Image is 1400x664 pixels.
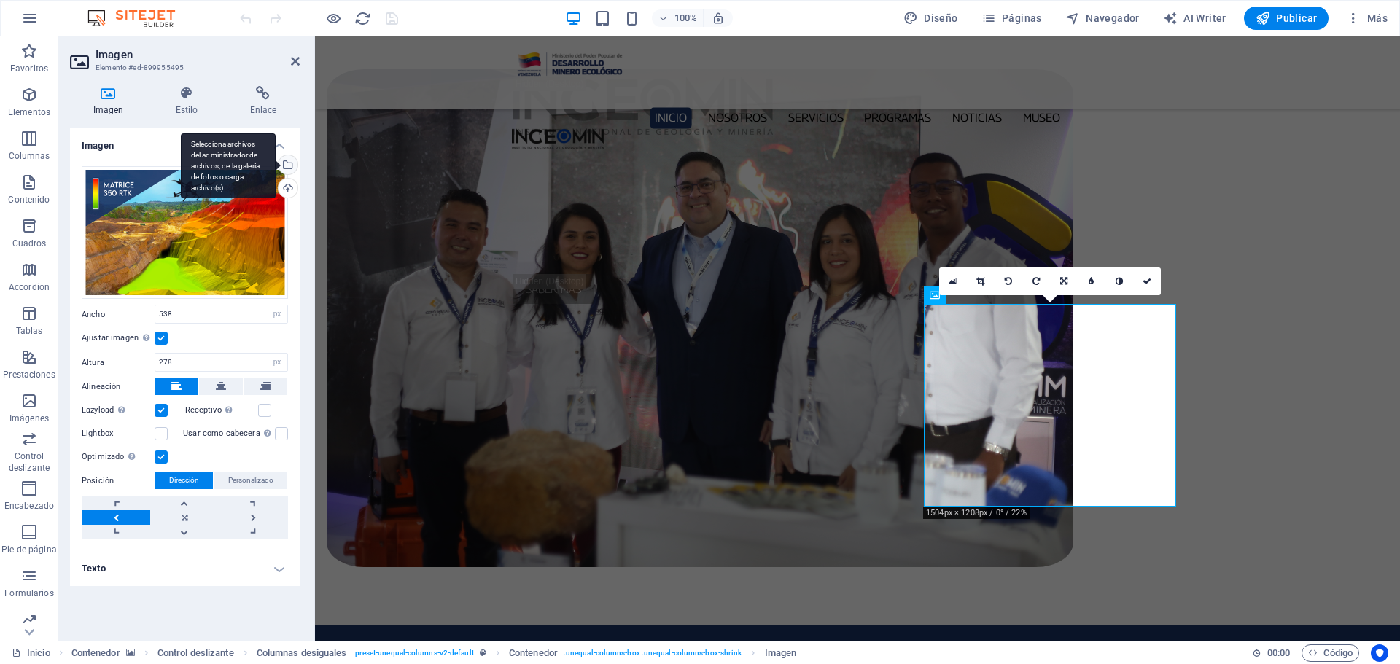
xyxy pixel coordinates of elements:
p: Favoritos [10,63,48,74]
span: . unequal-columns-box .unequal-columns-box-shrink [564,644,742,662]
a: Girar 90° a la derecha [1022,267,1050,295]
span: Personalizado [228,472,273,489]
p: Encabezado [4,500,54,512]
span: 00 00 [1267,644,1290,662]
label: Lightbox [82,425,155,442]
h3: Elemento #ed-899955495 [96,61,271,74]
h4: Texto [70,551,300,586]
span: Dirección [169,472,199,489]
div: Selecciona archivos del administrador de archivos, de la galería de fotos o carga archivo(s) [181,133,276,199]
button: Publicar [1244,7,1329,30]
label: Receptivo [185,402,258,419]
p: Accordion [9,281,50,293]
a: Selecciona archivos del administrador de archivos, de la galería de fotos o carga archivo(s) [278,155,298,175]
i: Volver a cargar página [354,10,371,27]
h2: Imagen [96,48,300,61]
span: Páginas [981,11,1042,26]
span: Diseño [903,11,958,26]
a: Selecciona archivos del administrador de archivos, de la galería de fotos o carga archivo(s) [939,267,967,295]
p: Tablas [16,325,43,337]
span: : [1277,647,1280,658]
a: Modo de recorte [967,267,995,295]
h4: Enlace [227,86,300,117]
span: Haz clic para seleccionar y doble clic para editar [157,644,234,662]
button: Diseño [898,7,964,30]
span: Más [1346,11,1388,26]
button: Código [1302,644,1359,662]
a: Desenfoque [1078,267,1105,295]
button: reload [354,9,371,27]
span: Haz clic para seleccionar y doble clic para editar [509,644,558,662]
span: Código [1308,644,1353,662]
i: Este elemento contiene un fondo [126,649,135,657]
label: Ancho [82,310,155,319]
p: Contenido [8,194,50,206]
span: AI Writer [1163,11,1226,26]
div: topografia-montage2--1-orSiQ2VvH5w6pzCGNJ0rVA.jpg [82,166,288,300]
button: Más [1340,7,1393,30]
label: Alineación [82,378,155,396]
button: Personalizado [214,472,287,489]
p: Prestaciones [3,369,55,380]
a: Haz clic para cancelar la selección y doble clic para abrir páginas [12,644,50,662]
p: Elementos [8,106,50,118]
h4: Imagen [70,128,300,155]
p: Cuadros [12,238,47,249]
button: Páginas [976,7,1048,30]
span: Haz clic para seleccionar y doble clic para editar [765,644,797,662]
label: Lazyload [82,402,155,419]
button: Dirección [155,472,213,489]
label: Ajustar imagen [82,329,155,347]
a: Escala de grises [1105,267,1133,295]
p: Pie de página [1,544,56,555]
span: Haz clic para seleccionar y doble clic para editar [257,644,347,662]
div: Diseño (Ctrl+Alt+Y) [898,7,964,30]
a: Confirmar ( Ctrl ⏎ ) [1133,267,1161,295]
a: Girar 90° a la izquierda [995,267,1022,295]
span: Publicar [1256,11,1318,26]
i: Este elemento es un preajuste personalizable [480,649,486,657]
i: Al redimensionar, ajustar el nivel de zoom automáticamente para ajustarse al dispositivo elegido. [712,12,725,25]
h4: Imagen [70,86,152,117]
img: Editor Logo [84,9,193,27]
button: 100% [652,9,704,27]
span: Haz clic para seleccionar y doble clic para editar [71,644,120,662]
button: Haz clic para salir del modo de previsualización y seguir editando [324,9,342,27]
span: Navegador [1065,11,1140,26]
h4: Estilo [152,86,227,117]
h6: Tiempo de la sesión [1252,644,1291,662]
label: Altura [82,359,155,367]
a: Cambiar orientación [1050,267,1078,295]
label: Usar como cabecera [183,425,275,442]
p: Imágenes [9,413,49,424]
label: Optimizado [82,448,155,466]
button: AI Writer [1157,7,1232,30]
nav: breadcrumb [71,644,796,662]
button: Navegador [1059,7,1146,30]
span: . preset-unequal-columns-v2-default [353,644,474,662]
button: Usercentrics [1371,644,1388,662]
h6: 100% [674,9,697,27]
p: Formularios [4,587,53,599]
label: Posición [82,472,155,490]
p: Columnas [9,150,50,162]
